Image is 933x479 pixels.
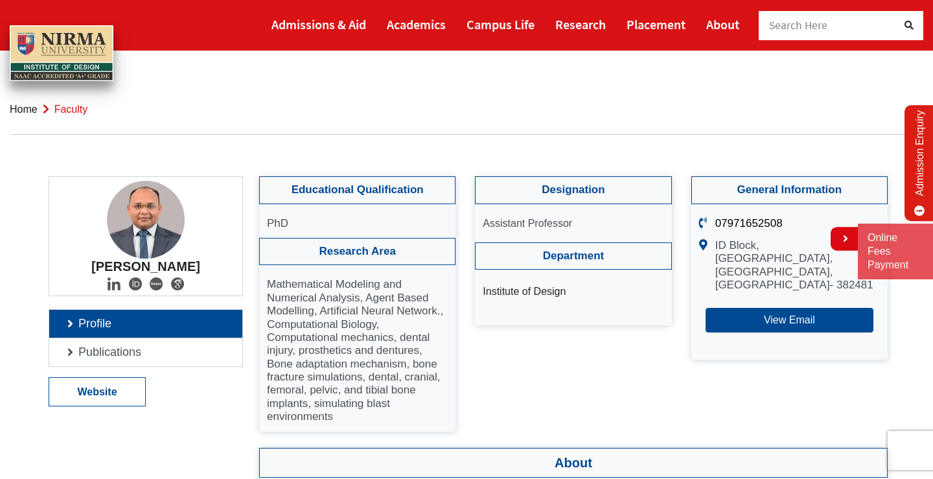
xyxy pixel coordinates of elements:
p: PhD [267,217,448,230]
span: faculty [54,104,88,115]
a: Admissions & Aid [271,11,366,38]
img: Social Icon [129,277,142,290]
a: Website [49,378,145,406]
a: 07971652508 [715,217,783,229]
p: Mathematical Modeling and Numerical Analysis, Agent Based Modelling, Artificial Neural Network., ... [267,278,448,423]
img: Social Icon [150,277,163,290]
a: Online Fees Payment [868,231,923,272]
h4: General Information [691,176,888,204]
h4: [PERSON_NAME] [59,259,233,274]
a: Placement [627,11,685,38]
img: Social Icon linkedin [108,277,121,290]
span: Search Here [769,18,828,32]
p: Assistant Professor [483,217,663,229]
a: Research [555,11,606,38]
a: Profile [49,310,242,338]
p: ID Block, [GEOGRAPHIC_DATA], [GEOGRAPHIC_DATA], [GEOGRAPHIC_DATA]- 382481 [715,239,880,292]
li: Institute of Design [483,283,663,300]
a: Campus Life [466,11,535,38]
h4: Research Area [259,238,455,265]
h3: About [259,448,888,478]
button: View Email [706,308,873,333]
img: Ajay Goyal [107,181,185,259]
a: Academics [387,11,446,38]
h4: Designation [475,176,671,204]
img: main_logo [10,25,113,81]
a: Publications [49,338,242,366]
h4: Educational Qualification [259,176,455,204]
a: About [706,11,739,38]
img: Social Icon google [171,277,184,290]
h4: Department [475,242,671,270]
nav: breadcrumb [10,84,923,135]
a: Home [10,104,38,115]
